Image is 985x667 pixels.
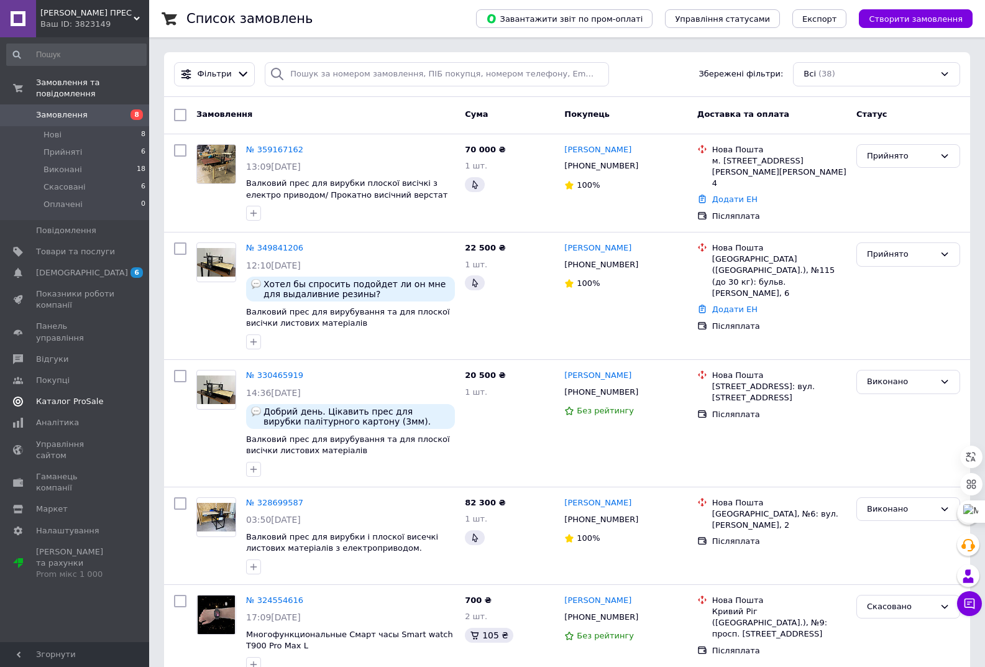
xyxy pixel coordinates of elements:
span: Статус [856,109,887,119]
div: Післяплата [712,211,846,222]
div: Післяплата [712,321,846,332]
span: 8 [131,109,143,120]
span: 6 [141,182,145,193]
span: 100% [577,533,600,543]
span: 70 000 ₴ [465,145,505,154]
div: Скасовано [867,600,935,614]
span: Доставка та оплата [697,109,789,119]
span: Збережені фільтри: [699,68,783,80]
div: [PHONE_NUMBER] [562,257,641,273]
span: Замовлення [196,109,252,119]
span: Фільтри [198,68,232,80]
div: Нова Пошта [712,370,846,381]
span: 100% [577,278,600,288]
span: 0 [141,199,145,210]
span: Завантажити звіт по пром-оплаті [486,13,643,24]
div: Prom мікс 1 000 [36,569,115,580]
a: Фото товару [196,144,236,184]
div: [PHONE_NUMBER] [562,158,641,174]
a: [PERSON_NAME] [564,242,631,254]
div: [GEOGRAPHIC_DATA], №6: вул. [PERSON_NAME], 2 [712,508,846,531]
div: [PHONE_NUMBER] [562,384,641,400]
span: 1 шт. [465,514,487,523]
span: Нові [44,129,62,140]
img: Фото товару [197,503,236,532]
div: Виконано [867,375,935,389]
a: Валковий прес для вирубки і плоскої висечкі листових матеріалів з електроприводом. Ширина робочої... [246,532,438,564]
img: :speech_balloon: [251,279,261,289]
input: Пошук за номером замовлення, ПІБ покупця, номером телефону, Email, номером накладної [265,62,608,86]
a: Валковий прес для вирубування та для плоскої висічки листових матеріалів [246,307,450,328]
span: 18 [137,164,145,175]
div: [STREET_ADDRESS]: вул. [STREET_ADDRESS] [712,381,846,403]
img: Фото товару [197,248,236,277]
a: № 349841206 [246,243,303,252]
span: Гаманець компанії [36,471,115,494]
span: 17:09[DATE] [246,612,301,622]
button: Експорт [792,9,847,28]
span: Відгуки [36,354,68,365]
span: 1 шт. [465,260,487,269]
a: Додати ЕН [712,195,758,204]
span: 100% [577,180,600,190]
div: [PHONE_NUMBER] [562,512,641,528]
span: 14:36[DATE] [246,388,301,398]
span: Управління статусами [675,14,770,24]
span: Добрий день. Цікавить прес для вирубки палітурного картону (3мм). Листи 700*1000. Яка вартість, у... [263,407,450,426]
span: Виконані [44,164,82,175]
a: № 330465919 [246,370,303,380]
div: Прийнято [867,248,935,261]
span: Експорт [802,14,837,24]
span: Показники роботи компанії [36,288,115,311]
span: [DEMOGRAPHIC_DATA] [36,267,128,278]
span: 700 ₴ [465,596,492,605]
span: Аналітика [36,417,79,428]
span: Всі [804,68,816,80]
span: Оплачені [44,199,83,210]
div: 105 ₴ [465,628,513,643]
span: (38) [818,69,835,78]
span: Без рейтингу [577,406,634,415]
a: Фото товару [196,242,236,282]
span: Многофункциональные Смарт часы Smart watch T900 Pro Max L [246,630,453,651]
span: 6 [141,147,145,158]
a: № 359167162 [246,145,303,154]
img: Фото товару [197,145,236,183]
input: Пошук [6,44,147,66]
span: Повідомлення [36,225,96,236]
a: [PERSON_NAME] [564,595,631,607]
span: Валковий прес для вирубки плоскої висічкі з електро приводом/ Прокатно висічний верстат [246,178,447,200]
button: Створити замовлення [859,9,973,28]
span: Маркет [36,504,68,515]
span: [PERSON_NAME] та рахунки [36,546,115,581]
button: Чат з покупцем [957,591,982,616]
span: Покупці [36,375,70,386]
img: Фото товару [197,375,236,405]
span: Замовлення [36,109,88,121]
span: Хотел бы спросить подойдет ли он мне для выдаливние резины? [263,279,450,299]
a: [PERSON_NAME] [564,370,631,382]
div: [GEOGRAPHIC_DATA] ([GEOGRAPHIC_DATA].), №115 (до 30 кг): бульв. [PERSON_NAME], 6 [712,254,846,299]
a: Валковий прес для вирубування та для плоскої висічки листових матеріалів [246,435,450,456]
div: Прийнято [867,150,935,163]
button: Управління статусами [665,9,780,28]
div: Нова Пошта [712,497,846,508]
span: Створити замовлення [869,14,963,24]
a: № 328699587 [246,498,303,507]
h1: Список замовлень [186,11,313,26]
span: Товари та послуги [36,246,115,257]
span: Скасовані [44,182,86,193]
span: Панель управління [36,321,115,343]
div: [PHONE_NUMBER] [562,609,641,625]
span: 82 300 ₴ [465,498,505,507]
div: Кривий Ріг ([GEOGRAPHIC_DATA].), №9: просп. [STREET_ADDRESS] [712,606,846,640]
span: ВАЛКОВИЙ ПРЕС [40,7,134,19]
a: Фото товару [196,370,236,410]
div: Ваш ID: 3823149 [40,19,149,30]
span: 03:50[DATE] [246,515,301,525]
a: [PERSON_NAME] [564,497,631,509]
a: Фото товару [196,497,236,537]
span: 22 500 ₴ [465,243,505,252]
a: Додати ЕН [712,305,758,314]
